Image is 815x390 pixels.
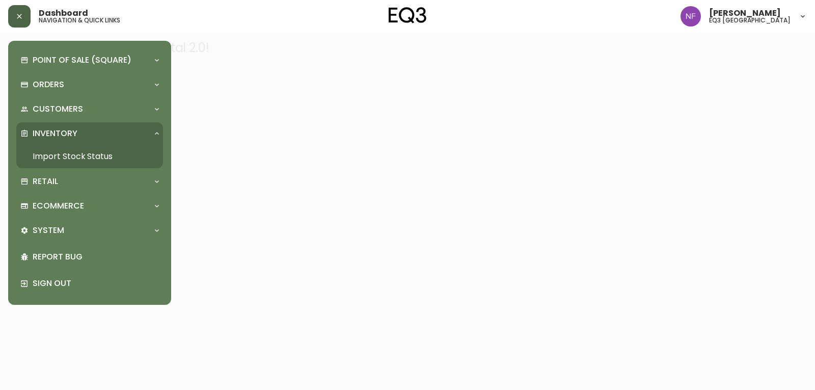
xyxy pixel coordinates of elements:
p: Report Bug [33,251,159,263]
div: Retail [16,170,163,193]
a: Import Stock Status [16,145,163,168]
span: Dashboard [39,9,88,17]
p: Ecommerce [33,200,84,212]
div: Point of Sale (Square) [16,49,163,71]
h5: navigation & quick links [39,17,120,23]
p: Customers [33,103,83,115]
div: Ecommerce [16,195,163,217]
div: Sign Out [16,270,163,297]
p: Inventory [33,128,77,139]
div: Orders [16,73,163,96]
p: Retail [33,176,58,187]
span: [PERSON_NAME] [709,9,781,17]
div: System [16,219,163,242]
img: 2185be282f521b9306f6429905cb08b1 [681,6,701,27]
p: Orders [33,79,64,90]
p: Point of Sale (Square) [33,55,131,66]
img: logo [389,7,426,23]
p: System [33,225,64,236]
div: Inventory [16,122,163,145]
div: Customers [16,98,163,120]
h5: eq3 [GEOGRAPHIC_DATA] [709,17,791,23]
div: Report Bug [16,244,163,270]
p: Sign Out [33,278,159,289]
